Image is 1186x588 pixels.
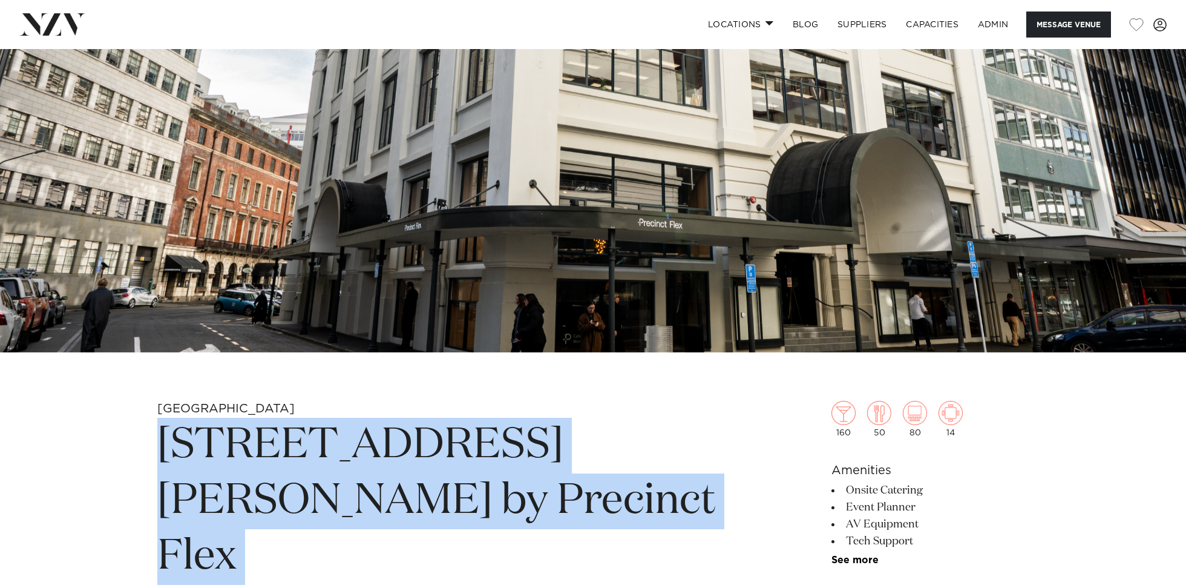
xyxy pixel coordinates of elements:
[831,533,1029,550] li: Tech Support
[19,13,85,35] img: nzv-logo.png
[828,12,896,38] a: SUPPLIERS
[1026,12,1111,38] button: Message Venue
[831,401,856,437] div: 160
[903,401,927,437] div: 80
[831,499,1029,516] li: Event Planner
[831,401,856,425] img: cocktail.png
[831,516,1029,533] li: AV Equipment
[939,401,963,437] div: 14
[831,482,1029,499] li: Onsite Catering
[698,12,783,38] a: Locations
[157,418,745,585] h1: [STREET_ADDRESS][PERSON_NAME] by Precinct Flex
[939,401,963,425] img: meeting.png
[831,461,1029,480] h6: Amenities
[157,403,295,415] small: [GEOGRAPHIC_DATA]
[968,12,1018,38] a: ADMIN
[903,401,927,425] img: theatre.png
[896,12,968,38] a: Capacities
[867,401,891,437] div: 50
[783,12,828,38] a: BLOG
[867,401,891,425] img: dining.png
